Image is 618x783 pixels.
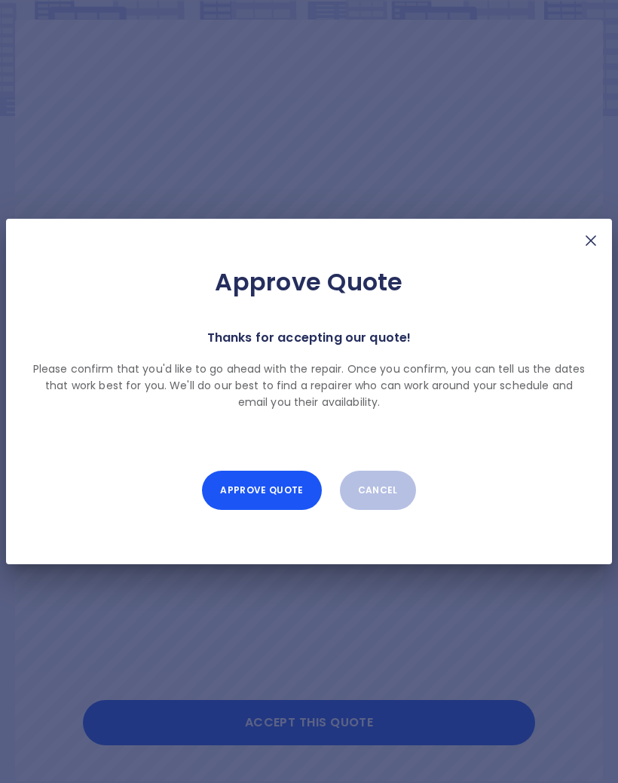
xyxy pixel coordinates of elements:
[30,267,588,297] h2: Approve Quote
[582,232,600,250] img: X Mark
[340,471,416,510] button: Cancel
[202,471,321,510] button: Approve Quote
[207,327,411,349] p: Thanks for accepting our quote!
[30,361,588,410] p: Please confirm that you'd like to go ahead with the repair. Once you confirm, you can tell us the...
